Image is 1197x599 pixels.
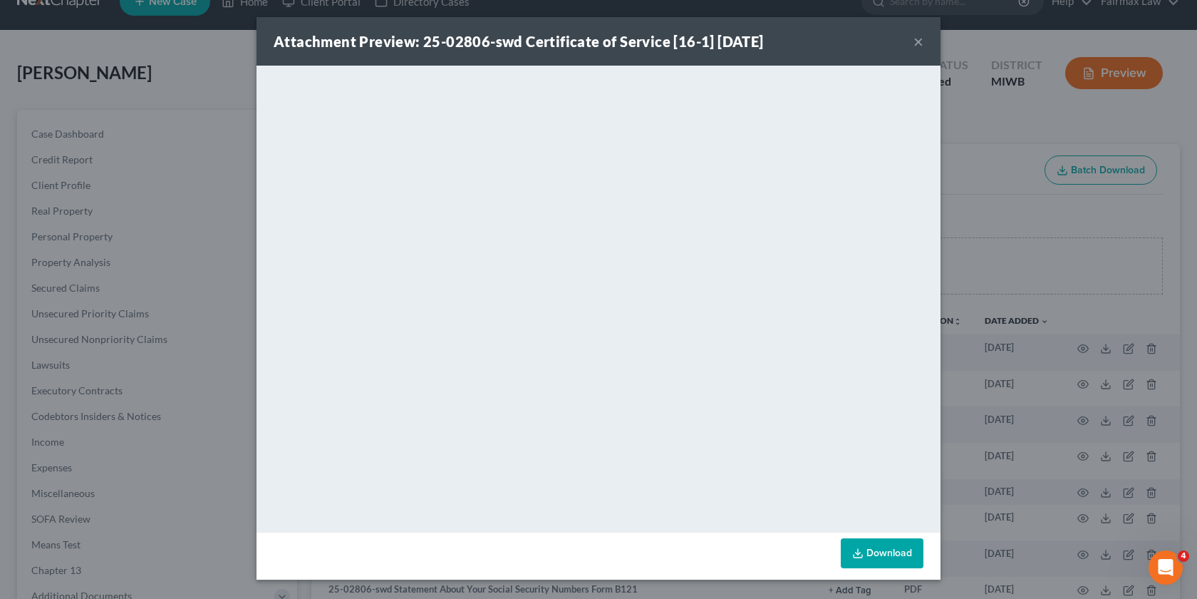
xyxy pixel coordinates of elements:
a: Download [841,538,923,568]
strong: Attachment Preview: 25-02806-swd Certificate of Service [16-1] [DATE] [274,33,764,50]
span: 4 [1178,551,1189,562]
button: × [913,33,923,50]
iframe: Intercom live chat [1149,551,1183,585]
iframe: <object ng-attr-data='[URL][DOMAIN_NAME]' type='application/pdf' width='100%' height='650px'></ob... [256,66,940,529]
